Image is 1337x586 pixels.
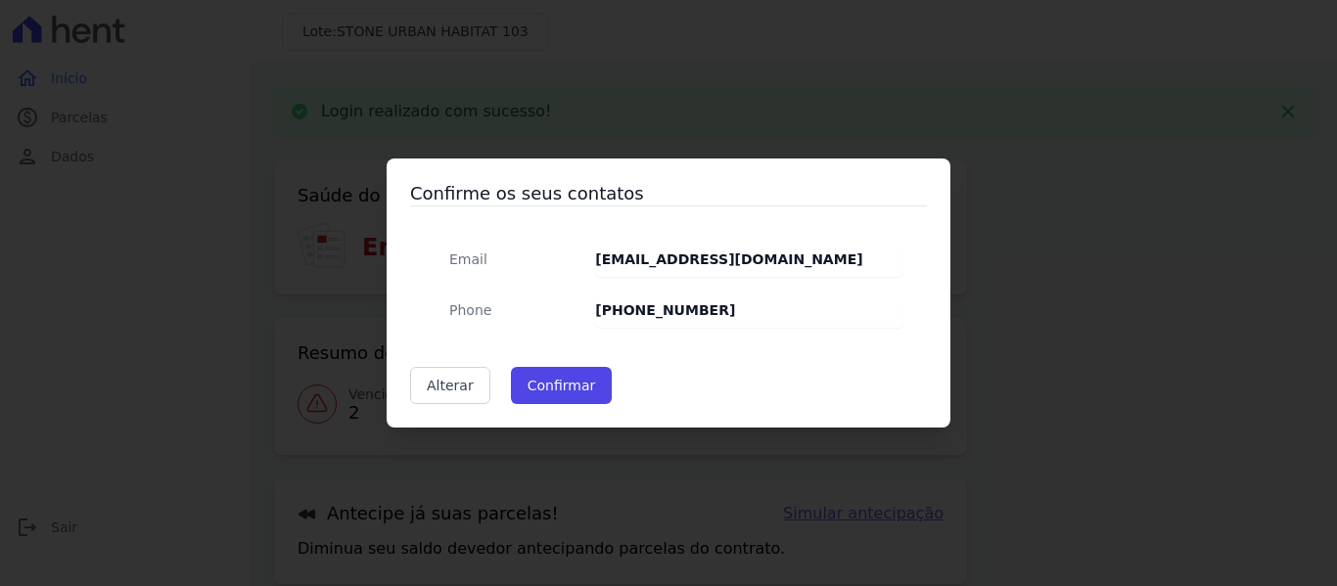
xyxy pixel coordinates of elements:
[410,182,927,205] h3: Confirme os seus contatos
[595,251,862,267] strong: [EMAIL_ADDRESS][DOMAIN_NAME]
[410,367,490,404] a: Alterar
[449,251,487,267] span: translation missing: pt-BR.public.contracts.modal.confirmation.email
[511,367,613,404] button: Confirmar
[449,302,491,318] span: translation missing: pt-BR.public.contracts.modal.confirmation.phone
[595,302,735,318] strong: [PHONE_NUMBER]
